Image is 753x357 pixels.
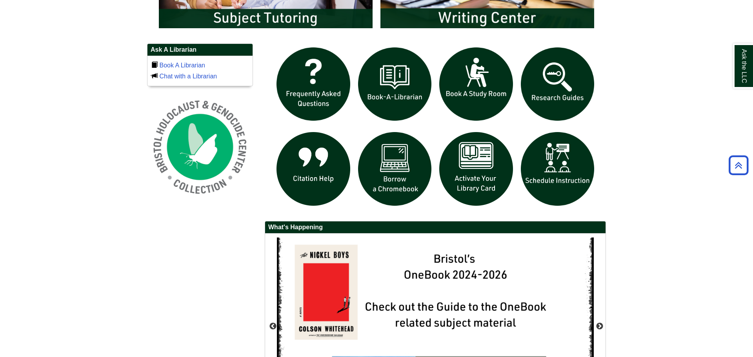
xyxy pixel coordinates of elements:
h2: Ask A Librarian [147,44,253,56]
img: Book a Librarian icon links to book a librarian web page [354,43,436,125]
img: Holocaust and Genocide Collection [147,94,253,200]
div: slideshow [273,43,598,213]
img: For faculty. Schedule Library Instruction icon links to form. [517,128,598,210]
img: activate Library Card icon links to form to activate student ID into library card [435,128,517,210]
h2: What's Happening [265,221,606,234]
img: Borrow a chromebook icon links to the borrow a chromebook web page [354,128,436,210]
img: frequently asked questions [273,43,354,125]
img: Research Guides icon links to research guides web page [517,43,598,125]
a: Back to Top [726,160,751,170]
img: book a study room icon links to book a study room web page [435,43,517,125]
img: citation help icon links to citation help guide page [273,128,354,210]
a: Chat with a Librarian [159,73,217,80]
button: Previous [269,323,277,330]
a: Book A Librarian [159,62,205,69]
button: Next [596,323,604,330]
